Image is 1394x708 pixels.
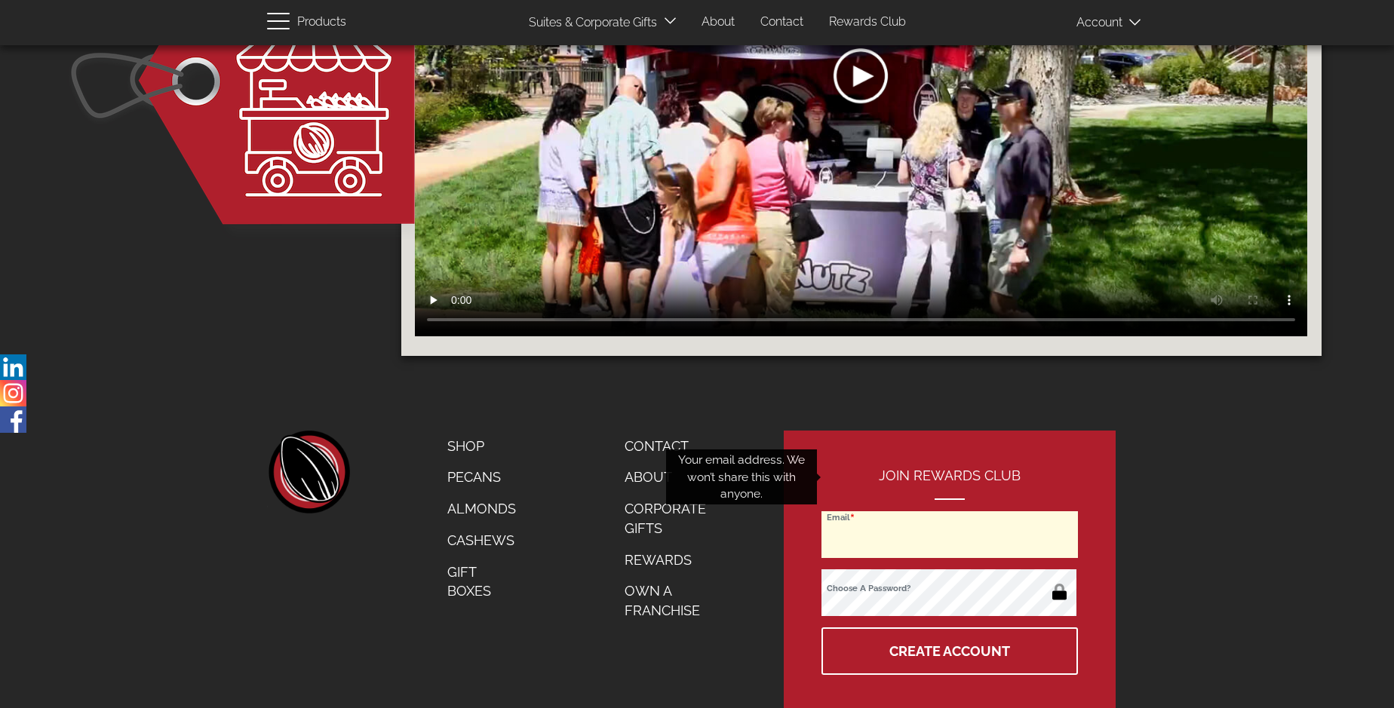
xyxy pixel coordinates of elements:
[613,575,735,626] a: Own a Franchise
[517,8,662,38] a: Suites & Corporate Gifts
[821,468,1078,500] h2: Join Rewards Club
[690,8,746,37] a: About
[613,431,735,462] a: Contact
[818,8,917,37] a: Rewards Club
[821,627,1078,675] button: Create Account
[436,461,527,493] a: Pecans
[613,544,735,576] a: Rewards
[436,556,527,607] a: Gift Boxes
[267,431,350,513] a: home
[436,431,527,462] a: Shop
[436,525,527,556] a: Cashews
[613,461,735,493] a: About
[613,493,735,544] a: Corporate Gifts
[749,8,815,37] a: Contact
[666,449,817,504] div: Your email address. We won’t share this with anyone.
[436,493,527,525] a: Almonds
[297,11,346,33] span: Products
[821,511,1078,558] input: Email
